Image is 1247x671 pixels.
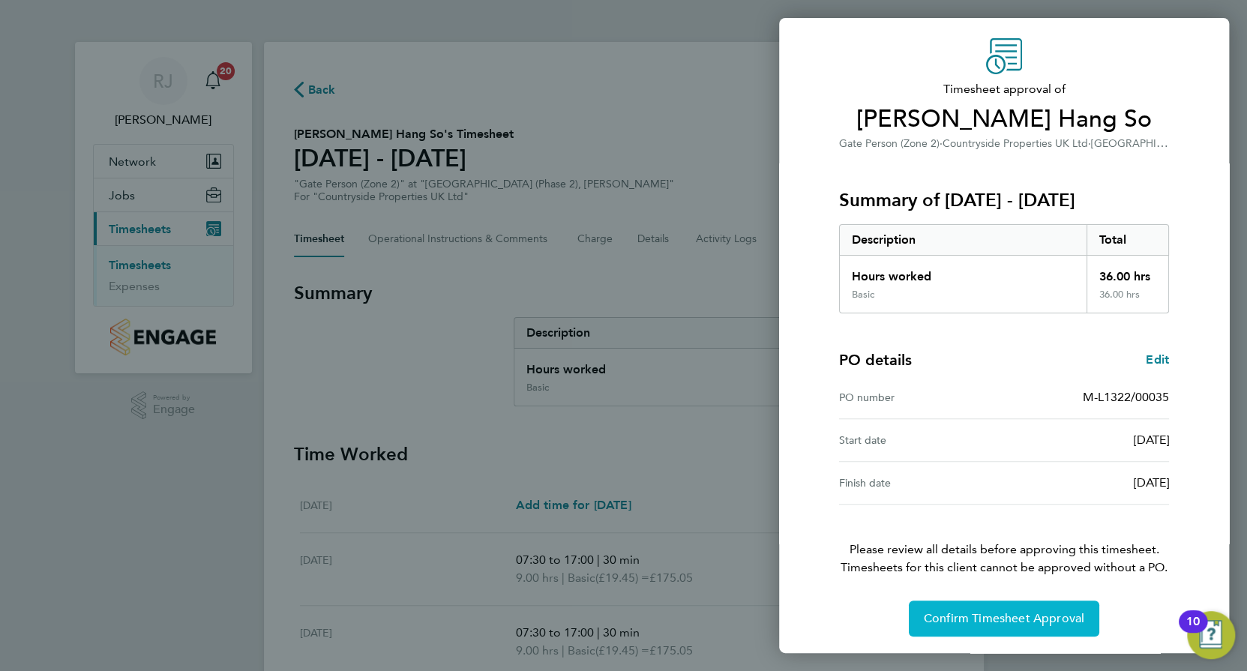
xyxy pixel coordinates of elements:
p: Please review all details before approving this timesheet. [821,505,1187,577]
span: Timesheets for this client cannot be approved without a PO. [821,559,1187,577]
h4: PO details [839,349,912,370]
div: Basic [852,289,874,301]
span: Gate Person (Zone 2) [839,137,940,150]
button: Open Resource Center, 10 new notifications [1187,611,1235,659]
div: Hours worked [840,256,1087,289]
div: Total [1087,225,1169,255]
span: Confirm Timesheet Approval [924,611,1084,626]
h3: Summary of [DATE] - [DATE] [839,188,1169,212]
span: · [940,137,943,150]
span: [PERSON_NAME] Hang So [839,104,1169,134]
div: [DATE] [1004,474,1169,492]
span: · [1088,137,1091,150]
span: Countryside Properties UK Ltd [943,137,1088,150]
span: M-L1322/00035 [1083,390,1169,404]
a: Edit [1146,351,1169,369]
div: Finish date [839,474,1004,492]
div: PO number [839,388,1004,406]
span: Timesheet approval of [839,80,1169,98]
div: 10 [1186,622,1200,641]
div: [DATE] [1004,431,1169,449]
button: Confirm Timesheet Approval [909,601,1099,637]
span: Edit [1146,352,1169,367]
div: Summary of 25 - 31 Aug 2025 [839,224,1169,313]
div: 36.00 hrs [1087,256,1169,289]
div: Start date [839,431,1004,449]
div: Description [840,225,1087,255]
div: 36.00 hrs [1087,289,1169,313]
